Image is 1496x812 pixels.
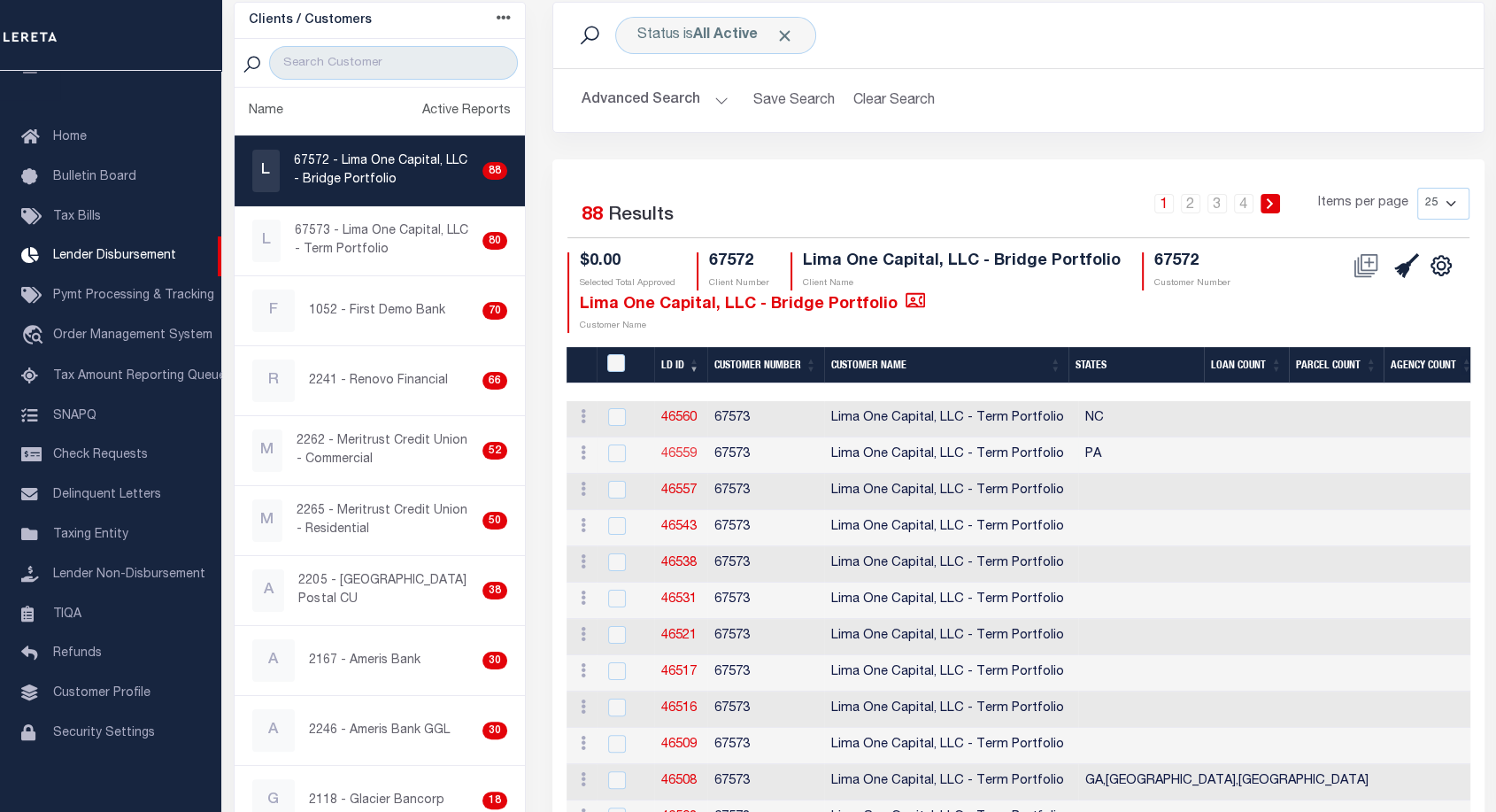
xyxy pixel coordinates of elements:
td: 67573 [707,474,824,510]
span: Lender Non-Disbursement [53,568,205,581]
p: 2167 - Ameris Bank [309,652,420,670]
td: Lima One Capital, LLC - Term Portfolio [824,546,1078,583]
th: Loan Count: activate to sort column ascending [1204,347,1289,383]
a: A2246 - Ameris Bank GGL30 [235,696,526,765]
div: 38 [482,582,507,599]
td: 67573 [707,401,824,437]
p: 1052 - First Demo Bank [309,302,445,321]
button: Save Search [743,83,845,118]
i: travel_explore [21,325,50,348]
div: A [252,709,295,752]
p: Client Name [803,277,1121,290]
span: Delinquent Letters [53,489,161,501]
div: 52 [482,442,507,460]
a: 46517 [661,666,697,678]
div: M [252,429,282,472]
a: 4 [1234,194,1253,213]
td: 67573 [707,764,824,800]
button: Clear Search [845,83,942,118]
p: 2265 - Meritrust Credit Union - Residential [297,502,475,539]
div: 88 [482,162,507,180]
div: Status is [615,17,816,54]
th: LDID [597,347,654,383]
td: 67573 [707,546,824,583]
p: Customer Number [1154,277,1230,290]
p: Client Number [709,277,769,290]
th: Agency Count: activate to sort column ascending [1384,347,1479,383]
span: Refunds [53,647,102,660]
td: Lima One Capital, LLC - Term Portfolio [824,510,1078,546]
a: 46538 [661,557,697,569]
p: 67573 - Lima One Capital, LLC - Term Portfolio [295,222,475,259]
p: 2241 - Renovo Financial [309,372,448,391]
div: 80 [482,232,507,250]
a: M2262 - Meritrust Credit Union - Commercial52 [235,416,526,485]
h4: 67572 [1154,252,1230,272]
span: Home [53,131,87,143]
td: Lima One Capital, LLC - Term Portfolio [824,655,1078,692]
h4: $0.00 [580,252,675,272]
span: Click to Remove [775,27,794,45]
span: Taxing Entity [53,529,128,541]
a: 2 [1181,194,1200,213]
a: 46516 [661,702,697,715]
td: 67573 [707,510,824,546]
td: Lima One Capital, LLC - Term Portfolio [824,474,1078,510]
div: A [252,569,285,612]
a: L67573 - Lima One Capital, LLC - Term Portfolio80 [235,206,526,275]
div: Name [249,102,283,121]
div: A [252,639,295,682]
td: 67573 [707,655,824,692]
div: L [252,220,281,262]
a: R2241 - Renovo Financial66 [235,346,526,415]
th: LD ID: activate to sort column ascending [654,347,707,383]
span: Order Management System [53,329,212,342]
p: 2246 - Ameris Bank GGL [309,722,450,740]
div: 30 [482,652,507,669]
a: 1 [1154,194,1174,213]
p: Customer Name [580,320,925,333]
p: 2118 - Glacier Bancorp [309,792,444,810]
div: R [252,360,295,402]
span: 88 [582,206,603,225]
button: Advanced Search [582,83,729,118]
span: Bulletin Board [53,171,136,183]
a: 46531 [661,593,697,606]
td: Lima One Capital, LLC - Term Portfolio [824,401,1078,437]
div: L [252,150,280,192]
div: 70 [482,302,507,320]
span: Customer Profile [53,687,150,700]
span: SNAPQ [53,409,96,421]
th: Customer Number: activate to sort column ascending [707,347,824,383]
h4: 67572 [709,252,769,272]
div: 30 [482,722,507,739]
td: Lima One Capital, LLC - Term Portfolio [824,692,1078,728]
span: Check Requests [53,449,148,461]
span: Tax Amount Reporting Queue [53,370,226,383]
a: 46509 [661,739,697,751]
a: A2167 - Ameris Bank30 [235,626,526,695]
a: A2205 - [GEOGRAPHIC_DATA] Postal CU38 [235,556,526,625]
div: F [252,290,295,332]
a: L67572 - Lima One Capital, LLC - Bridge Portfolio88 [235,136,526,205]
td: Lima One Capital, LLC - Term Portfolio [824,583,1078,619]
label: Results [608,202,674,230]
p: 67572 - Lima One Capital, LLC - Bridge Portfolio [294,152,475,189]
span: Items per page [1318,194,1408,213]
th: Customer Name: activate to sort column ascending [824,347,1068,383]
p: 2205 - [GEOGRAPHIC_DATA] Postal CU [298,572,474,609]
a: 46560 [661,412,697,424]
a: 46543 [661,521,697,533]
td: Lima One Capital, LLC - Term Portfolio [824,437,1078,474]
a: 46559 [661,448,697,460]
b: All Active [693,28,758,43]
h4: Lima One Capital, LLC - Bridge Portfolio [580,290,925,314]
span: TIQA [53,607,81,620]
td: 67573 [707,583,824,619]
a: 46508 [661,775,697,787]
td: 67573 [707,692,824,728]
td: 67573 [707,437,824,474]
h4: Lima One Capital, LLC - Bridge Portfolio [803,252,1121,272]
a: 3 [1207,194,1227,213]
div: M [252,499,283,542]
